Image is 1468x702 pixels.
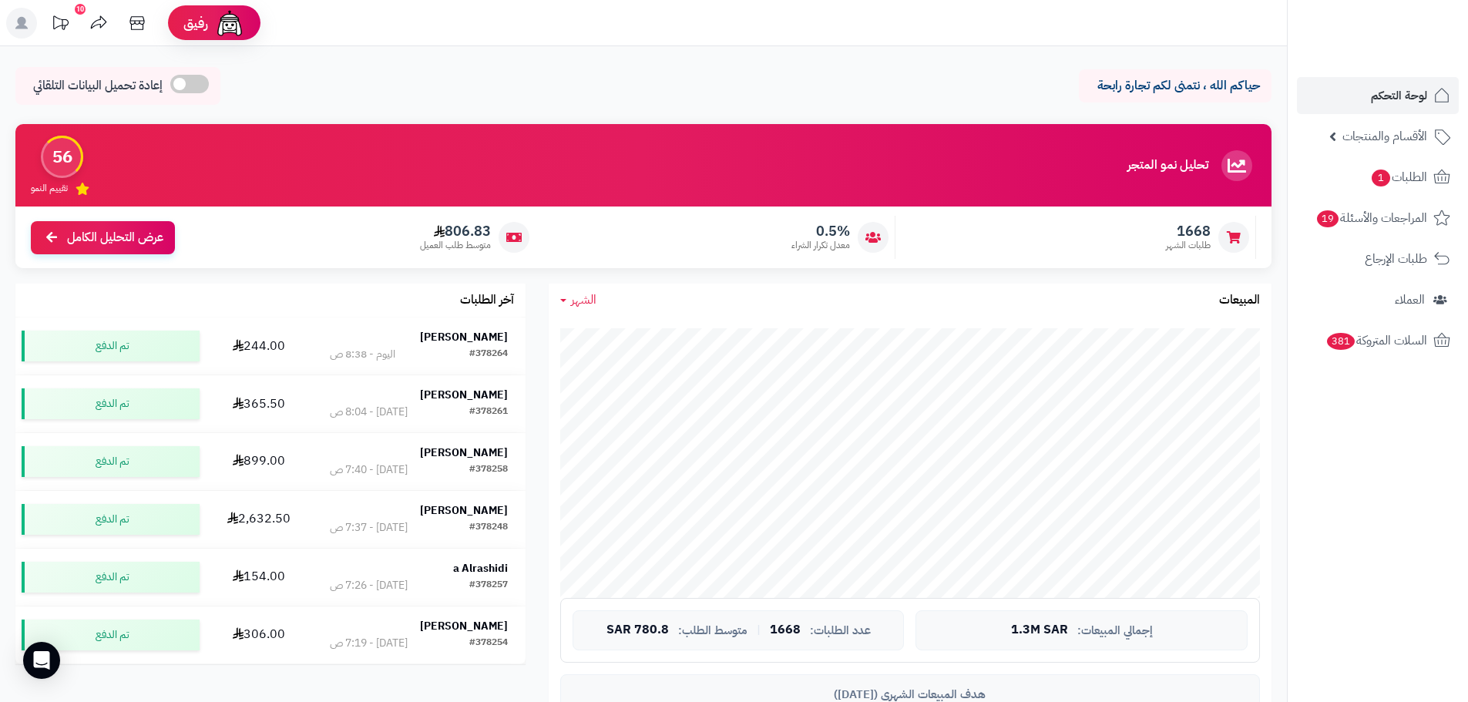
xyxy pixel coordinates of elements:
h3: المبيعات [1219,294,1260,307]
span: 780.8 SAR [606,623,669,637]
div: [DATE] - 7:40 ص [330,462,408,478]
img: logo-2.png [1363,12,1453,44]
a: لوحة التحكم [1297,77,1459,114]
div: تم الدفع [22,331,200,361]
span: عدد الطلبات: [810,624,871,637]
span: الأقسام والمنتجات [1342,126,1427,147]
span: طلبات الإرجاع [1365,248,1427,270]
strong: [PERSON_NAME] [420,387,508,403]
span: متوسط طلب العميل [420,239,491,252]
a: المراجعات والأسئلة19 [1297,200,1459,237]
div: تم الدفع [22,446,200,477]
div: #378261 [469,405,508,420]
a: الشهر [560,291,596,309]
span: رفيق [183,14,208,32]
div: #378248 [469,520,508,536]
p: حياكم الله ، نتمنى لكم تجارة رابحة [1090,77,1260,95]
a: السلات المتروكة381 [1297,322,1459,359]
span: الطلبات [1370,166,1427,188]
img: ai-face.png [214,8,245,39]
span: عرض التحليل الكامل [67,229,163,247]
span: المراجعات والأسئلة [1315,207,1427,229]
span: متوسط الطلب: [678,624,747,637]
strong: [PERSON_NAME] [420,618,508,634]
span: 0.5% [791,223,850,240]
span: تقييم النمو [31,182,68,195]
div: اليوم - 8:38 ص [330,347,395,362]
div: تم الدفع [22,620,200,650]
span: إعادة تحميل البيانات التلقائي [33,77,163,95]
a: طلبات الإرجاع [1297,240,1459,277]
div: 10 [75,4,86,15]
span: الشهر [571,291,596,309]
div: [DATE] - 7:37 ص [330,520,408,536]
a: العملاء [1297,281,1459,318]
td: 365.50 [206,375,312,432]
span: 1.3M SAR [1011,623,1068,637]
span: 806.83 [420,223,491,240]
strong: [PERSON_NAME] [420,329,508,345]
td: 244.00 [206,317,312,375]
a: الطلبات1 [1297,159,1459,196]
h3: تحليل نمو المتجر [1127,159,1208,173]
div: تم الدفع [22,504,200,535]
strong: [PERSON_NAME] [420,445,508,461]
span: 1668 [770,623,801,637]
div: تم الدفع [22,388,200,419]
div: #378257 [469,578,508,593]
div: [DATE] - 7:26 ص [330,578,408,593]
span: 381 [1327,333,1355,350]
div: تم الدفع [22,562,200,593]
span: لوحة التحكم [1371,85,1427,106]
span: طلبات الشهر [1166,239,1211,252]
span: 1 [1372,170,1390,186]
span: 1668 [1166,223,1211,240]
span: السلات المتروكة [1325,330,1427,351]
span: 19 [1317,210,1339,227]
td: 2,632.50 [206,491,312,548]
h3: آخر الطلبات [460,294,514,307]
strong: [PERSON_NAME] [420,502,508,519]
td: 306.00 [206,606,312,663]
span: إجمالي المبيعات: [1077,624,1153,637]
span: معدل تكرار الشراء [791,239,850,252]
a: عرض التحليل الكامل [31,221,175,254]
div: #378254 [469,636,508,651]
strong: a Alrashidi [453,560,508,576]
div: [DATE] - 7:19 ص [330,636,408,651]
div: #378258 [469,462,508,478]
span: العملاء [1395,289,1425,311]
div: #378264 [469,347,508,362]
span: | [757,624,761,636]
td: 899.00 [206,433,312,490]
div: [DATE] - 8:04 ص [330,405,408,420]
a: تحديثات المنصة [41,8,79,42]
div: Open Intercom Messenger [23,642,60,679]
td: 154.00 [206,549,312,606]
